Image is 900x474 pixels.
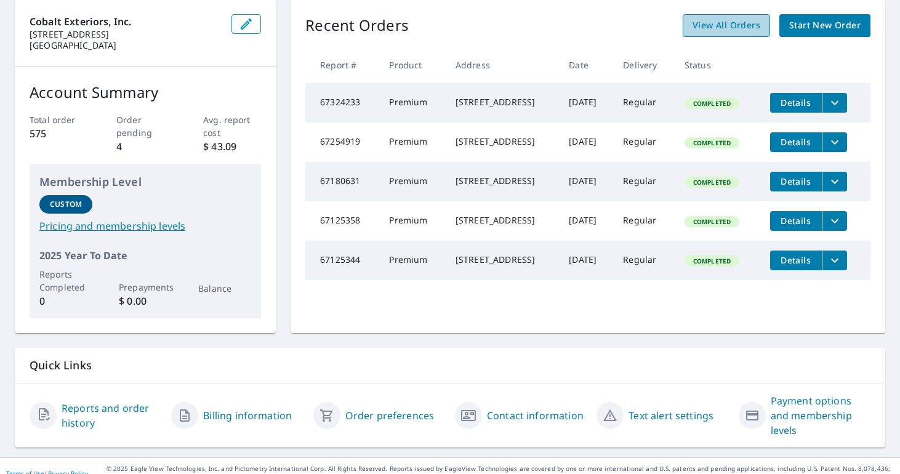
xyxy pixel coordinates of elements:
[613,241,675,280] td: Regular
[62,401,161,430] a: Reports and order history
[559,83,613,123] td: [DATE]
[39,294,92,308] p: 0
[198,282,251,295] p: Balance
[379,241,445,280] td: Premium
[686,99,738,108] span: Completed
[379,83,445,123] td: Premium
[379,201,445,241] td: Premium
[203,113,261,139] p: Avg. report cost
[822,93,847,113] button: filesDropdownBtn-67324233
[446,47,559,83] th: Address
[693,18,760,33] span: View All Orders
[39,248,251,263] p: 2025 Year To Date
[777,136,814,148] span: Details
[203,139,261,154] p: $ 43.09
[559,162,613,201] td: [DATE]
[456,96,549,108] div: [STREET_ADDRESS]
[559,201,613,241] td: [DATE]
[305,123,379,162] td: 67254919
[379,123,445,162] td: Premium
[30,81,261,103] p: Account Summary
[456,175,549,187] div: [STREET_ADDRESS]
[119,294,172,308] p: $ 0.00
[345,408,435,423] a: Order preferences
[119,281,172,294] p: Prepayments
[777,175,814,187] span: Details
[559,47,613,83] th: Date
[770,93,822,113] button: detailsBtn-67324233
[487,408,584,423] a: Contact information
[30,14,222,29] p: Cobalt Exteriors, Inc.
[456,135,549,148] div: [STREET_ADDRESS]
[613,162,675,201] td: Regular
[770,172,822,191] button: detailsBtn-67180631
[675,47,760,83] th: Status
[30,126,87,141] p: 575
[559,123,613,162] td: [DATE]
[770,211,822,231] button: detailsBtn-67125358
[30,358,870,373] p: Quick Links
[203,408,292,423] a: Billing information
[613,201,675,241] td: Regular
[683,14,770,37] a: View All Orders
[456,214,549,227] div: [STREET_ADDRESS]
[686,178,738,187] span: Completed
[771,393,870,438] a: Payment options and membership levels
[50,199,82,210] p: Custom
[822,172,847,191] button: filesDropdownBtn-67180631
[30,40,222,51] p: [GEOGRAPHIC_DATA]
[779,14,870,37] a: Start New Order
[613,123,675,162] td: Regular
[822,211,847,231] button: filesDropdownBtn-67125358
[39,219,251,233] a: Pricing and membership levels
[116,113,174,139] p: Order pending
[379,47,445,83] th: Product
[30,29,222,40] p: [STREET_ADDRESS]
[822,132,847,152] button: filesDropdownBtn-67254919
[305,83,379,123] td: 67324233
[686,139,738,147] span: Completed
[305,14,409,37] p: Recent Orders
[39,174,251,190] p: Membership Level
[39,268,92,294] p: Reports Completed
[305,201,379,241] td: 67125358
[116,139,174,154] p: 4
[613,47,675,83] th: Delivery
[30,113,87,126] p: Total order
[777,254,814,266] span: Details
[379,162,445,201] td: Premium
[822,251,847,270] button: filesDropdownBtn-67125344
[305,241,379,280] td: 67125344
[305,162,379,201] td: 67180631
[777,97,814,108] span: Details
[613,83,675,123] td: Regular
[770,132,822,152] button: detailsBtn-67254919
[305,47,379,83] th: Report #
[559,241,613,280] td: [DATE]
[629,408,713,423] a: Text alert settings
[777,215,814,227] span: Details
[770,251,822,270] button: detailsBtn-67125344
[789,18,861,33] span: Start New Order
[456,254,549,266] div: [STREET_ADDRESS]
[686,257,738,265] span: Completed
[686,217,738,226] span: Completed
